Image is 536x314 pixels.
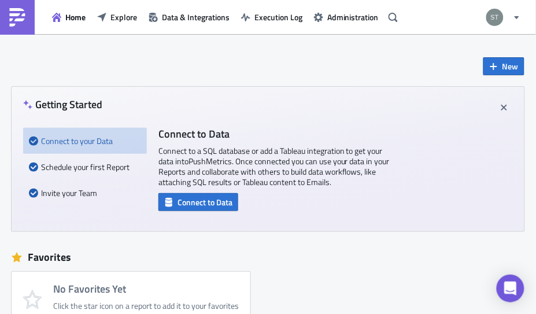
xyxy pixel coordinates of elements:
[485,8,505,27] img: Avatar
[53,301,239,311] div: Click the star icon on a report to add it to your favorites
[29,180,141,206] div: Invite your Team
[308,8,385,26] button: Administration
[65,11,86,23] span: Home
[327,11,379,23] span: Administration
[143,8,235,26] button: Data & Integrations
[158,146,390,187] p: Connect to a SQL database or add a Tableau integration to get your data into PushMetrics . Once c...
[502,60,519,72] span: New
[497,275,524,302] div: Open Intercom Messenger
[254,11,302,23] span: Execution Log
[483,57,524,75] button: New
[53,283,239,295] h4: No Favorites Yet
[158,195,238,207] a: Connect to Data
[12,249,524,266] div: Favorites
[178,196,232,208] span: Connect to Data
[91,8,143,26] button: Explore
[8,8,27,27] img: PushMetrics
[29,128,141,154] div: Connect to your Data
[110,11,137,23] span: Explore
[46,8,91,26] button: Home
[158,193,238,211] button: Connect to Data
[29,154,141,180] div: Schedule your first Report
[158,128,390,140] h4: Connect to Data
[23,98,102,110] h4: Getting Started
[162,11,230,23] span: Data & Integrations
[235,8,308,26] button: Execution Log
